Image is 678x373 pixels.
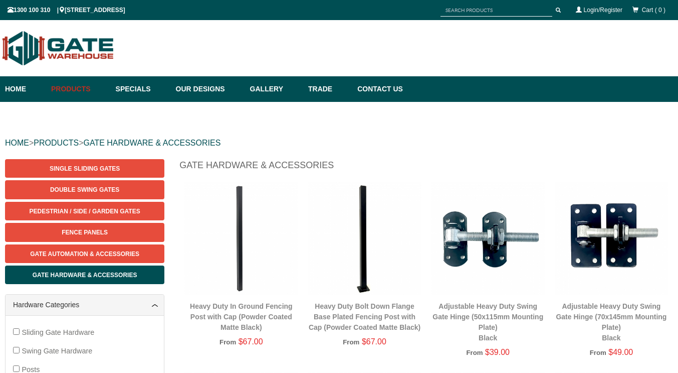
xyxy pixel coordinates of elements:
a: PRODUCTS [34,139,79,147]
span: $67.00 [362,337,386,346]
a: Adjustable Heavy Duty Swing Gate Hinge (50x115mm Mounting Plate)Black [432,302,543,342]
a: Gallery [245,76,303,102]
span: Gate Automation & Accessories [30,251,139,258]
a: Single Sliding Gates [5,159,164,178]
span: From [590,349,606,356]
a: Our Designs [171,76,245,102]
a: Specials [111,76,171,102]
span: $49.00 [608,348,633,356]
a: HOME [5,139,29,147]
img: Heavy Duty In Ground Fencing Post with Cap (Powder Coated Matte Black) - Gate Warehouse [184,182,298,295]
a: Hardware Categories [13,300,156,310]
a: Trade [303,76,352,102]
a: Gate Automation & Accessories [5,244,164,263]
a: Double Swing Gates [5,180,164,199]
span: Cart ( 0 ) [642,7,665,14]
a: Login/Register [584,7,622,14]
a: Contact Us [352,76,403,102]
span: From [219,338,236,346]
img: Adjustable Heavy Duty Swing Gate Hinge (70x145mm Mounting Plate) - Black - Gate Warehouse [555,182,668,295]
a: Heavy Duty Bolt Down Flange Base Plated Fencing Post with Cap (Powder Coated Matte Black) [309,302,420,331]
input: SEARCH PRODUCTS [440,4,552,17]
img: Heavy Duty Bolt Down Flange Base Plated Fencing Post with Cap (Powder Coated Matte Black) - Gate ... [308,182,421,295]
span: Sliding Gate Hardware [22,328,94,336]
span: Pedestrian / Side / Garden Gates [30,208,140,215]
span: Gate Hardware & Accessories [33,272,137,279]
span: Fence Panels [62,229,108,236]
a: Pedestrian / Side / Garden Gates [5,202,164,220]
h1: Gate Hardware & Accessories [179,159,673,177]
span: 1300 100 310 | [STREET_ADDRESS] [8,7,125,14]
a: Products [46,76,111,102]
span: From [466,349,483,356]
span: Double Swing Gates [50,186,119,193]
a: Heavy Duty In Ground Fencing Post with Cap (Powder Coated Matte Black) [190,302,293,331]
span: Swing Gate Hardware [22,347,92,355]
a: GATE HARDWARE & ACCESSORIES [83,139,220,147]
span: $67.00 [239,337,263,346]
a: Home [5,76,46,102]
span: Single Sliding Gates [50,165,120,172]
a: Adjustable Heavy Duty Swing Gate Hinge (70x145mm Mounting Plate)Black [556,302,666,342]
a: Gate Hardware & Accessories [5,266,164,284]
a: Fence Panels [5,223,164,241]
div: > > [5,127,673,159]
span: From [343,338,359,346]
span: $39.00 [485,348,510,356]
img: Adjustable Heavy Duty Swing Gate Hinge (50x115mm Mounting Plate) - Black - Gate Warehouse [431,182,545,295]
